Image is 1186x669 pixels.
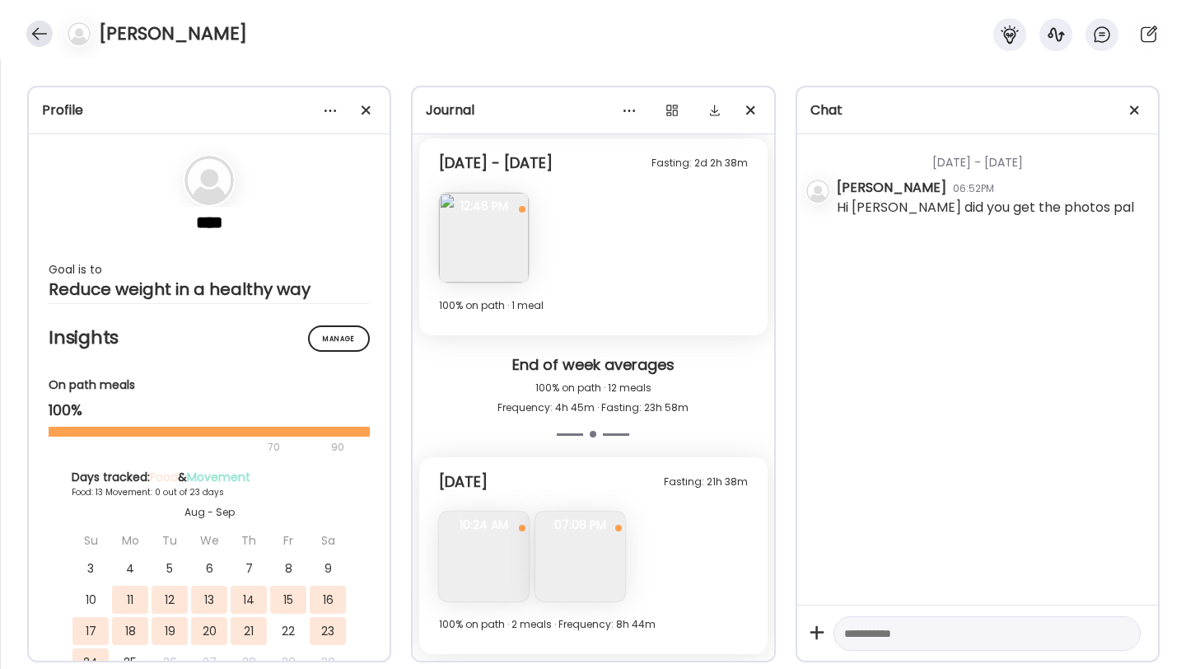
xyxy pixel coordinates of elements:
[310,526,346,554] div: Sa
[426,378,760,418] div: 100% on path · 12 meals Frequency: 4h 45m · Fasting: 23h 58m
[308,325,370,352] div: Manage
[184,156,234,205] img: bg-avatar-default.svg
[231,586,267,614] div: 14
[426,355,760,378] div: End of week averages
[72,505,347,520] div: Aug - Sep
[49,260,370,279] div: Goal is to
[152,554,188,582] div: 5
[426,101,760,120] div: Journal
[49,377,370,394] div: On path meals
[42,101,376,120] div: Profile
[72,469,347,486] div: Days tracked: &
[439,615,747,634] div: 100% on path · 2 meals · Frequency: 8h 44m
[152,586,188,614] div: 12
[270,554,306,582] div: 8
[953,181,994,196] div: 06:52PM
[72,586,109,614] div: 10
[810,101,1145,120] div: Chat
[231,526,267,554] div: Th
[191,617,227,645] div: 20
[310,586,346,614] div: 16
[112,526,148,554] div: Mo
[191,554,227,582] div: 6
[439,472,488,492] div: [DATE]
[439,199,529,213] span: 12:46 PM
[439,296,747,316] div: 100% on path · 1 meal
[270,586,306,614] div: 15
[152,526,188,554] div: Tu
[270,526,306,554] div: Fr
[439,193,529,283] img: images%2FqXFc7aMTU5fNNZiMnXpPEgEZiJe2%2FCnCc9OYGP8jyG8GyGso3%2FbvZHhB2RBzGXfXh39lNT_240
[439,517,529,532] span: 10:24 AM
[187,469,250,485] span: Movement
[231,554,267,582] div: 7
[191,586,227,614] div: 13
[837,178,946,198] div: [PERSON_NAME]
[231,617,267,645] div: 21
[310,554,346,582] div: 9
[439,153,553,173] div: [DATE] - [DATE]
[112,617,148,645] div: 18
[72,554,109,582] div: 3
[191,526,227,554] div: We
[329,437,346,457] div: 90
[270,617,306,645] div: 22
[651,153,748,173] div: Fasting: 2d 2h 38m
[72,526,109,554] div: Su
[49,279,370,299] div: Reduce weight in a healthy way
[72,617,109,645] div: 17
[49,437,326,457] div: 70
[112,586,148,614] div: 11
[152,617,188,645] div: 19
[112,554,148,582] div: 4
[99,21,247,47] h4: [PERSON_NAME]
[150,469,178,485] span: Food
[68,22,91,45] img: bg-avatar-default.svg
[72,486,347,498] div: Food: 13 Movement: 0 out of 23 days
[310,617,346,645] div: 23
[837,134,1145,178] div: [DATE] - [DATE]
[664,472,748,492] div: Fasting: 21h 38m
[535,517,625,532] span: 07:08 PM
[837,198,1134,218] div: Hi [PERSON_NAME] did you get the photos pal
[49,400,370,420] div: 100%
[806,180,829,203] img: bg-avatar-default.svg
[49,325,370,350] h2: Insights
